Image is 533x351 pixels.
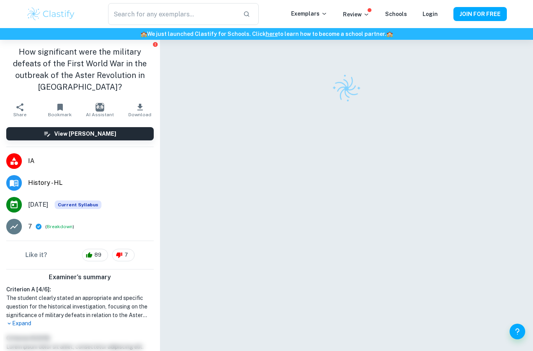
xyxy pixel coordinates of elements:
h6: Criterion A [ 4 / 6 ]: [6,285,154,294]
img: Clastify logo [327,69,366,108]
span: [DATE] [28,200,48,209]
div: 89 [82,249,108,261]
a: Login [423,11,438,17]
h6: View [PERSON_NAME] [54,129,116,138]
button: Download [120,99,160,121]
button: Report issue [153,41,158,47]
p: 7 [28,222,32,231]
input: Search for any exemplars... [108,3,237,25]
button: View [PERSON_NAME] [6,127,154,140]
button: AI Assistant [80,99,120,121]
span: Share [13,112,27,117]
span: 🏫 [140,31,147,37]
span: Bookmark [48,112,72,117]
button: Bookmark [40,99,80,121]
h6: Examiner's summary [3,273,157,282]
span: 🏫 [386,31,393,37]
a: Schools [385,11,407,17]
img: Clastify logo [26,6,76,22]
button: Breakdown [47,223,73,230]
span: ( ) [45,223,74,230]
span: Current Syllabus [55,200,101,209]
span: Download [128,112,151,117]
h6: We just launched Clastify for Schools. Click to learn how to become a school partner. [2,30,531,38]
button: JOIN FOR FREE [453,7,507,21]
span: 7 [120,251,132,259]
span: History - HL [28,178,154,188]
p: Review [343,10,370,19]
div: 7 [112,249,135,261]
a: here [266,31,278,37]
span: AI Assistant [86,112,114,117]
p: Expand [6,319,154,328]
span: IA [28,156,154,166]
h1: The student clearly stated an appropriate and specific question for the historical investigation,... [6,294,154,319]
h1: How significant were the military defeats of the First World War in the outbreak of the Aster Rev... [6,46,154,93]
img: AI Assistant [96,103,104,112]
button: Help and Feedback [510,324,525,339]
p: Exemplars [291,9,327,18]
span: 89 [90,251,106,259]
h6: Like it? [25,250,47,260]
div: This exemplar is based on the current syllabus. Feel free to refer to it for inspiration/ideas wh... [55,200,101,209]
